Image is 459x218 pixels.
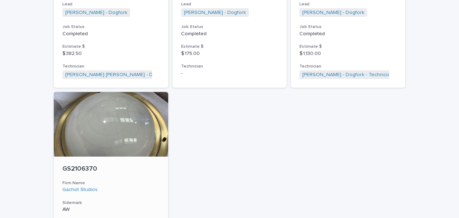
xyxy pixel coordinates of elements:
p: $ 382.50 [62,51,160,57]
a: [PERSON_NAME] - Dogfork [65,10,127,16]
h3: Estimate $ [181,44,278,50]
p: - [181,70,278,76]
h3: Estimate $ [62,44,160,50]
h3: Lead [181,1,278,7]
p: AW [62,207,160,213]
a: [PERSON_NAME] [PERSON_NAME] - Dogfork - Technician [65,72,197,78]
h3: Lead [299,1,397,7]
h3: Firm Name [62,180,160,186]
p: Completed [299,31,397,37]
h3: Lead [62,1,160,7]
p: $ 1,130.00 [299,51,397,57]
p: Completed [181,31,278,37]
h3: Job Status [181,24,278,30]
p: Completed [62,31,160,37]
h3: Job Status [299,24,397,30]
h3: Job Status [62,24,160,30]
p: GS2106370 [62,165,160,173]
a: Gachot Studios [62,187,98,193]
a: [PERSON_NAME] - Dogfork [184,10,246,16]
h3: Sidemark [62,200,160,206]
a: [PERSON_NAME] - Dogfork [302,10,364,16]
h3: Estimate $ [299,44,397,50]
a: [PERSON_NAME] - Dogfork - Technician [302,72,393,78]
p: $ 175.00 [181,51,278,57]
h3: Technician [299,64,397,69]
h3: Technician [62,64,160,69]
h3: Technician [181,64,278,69]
